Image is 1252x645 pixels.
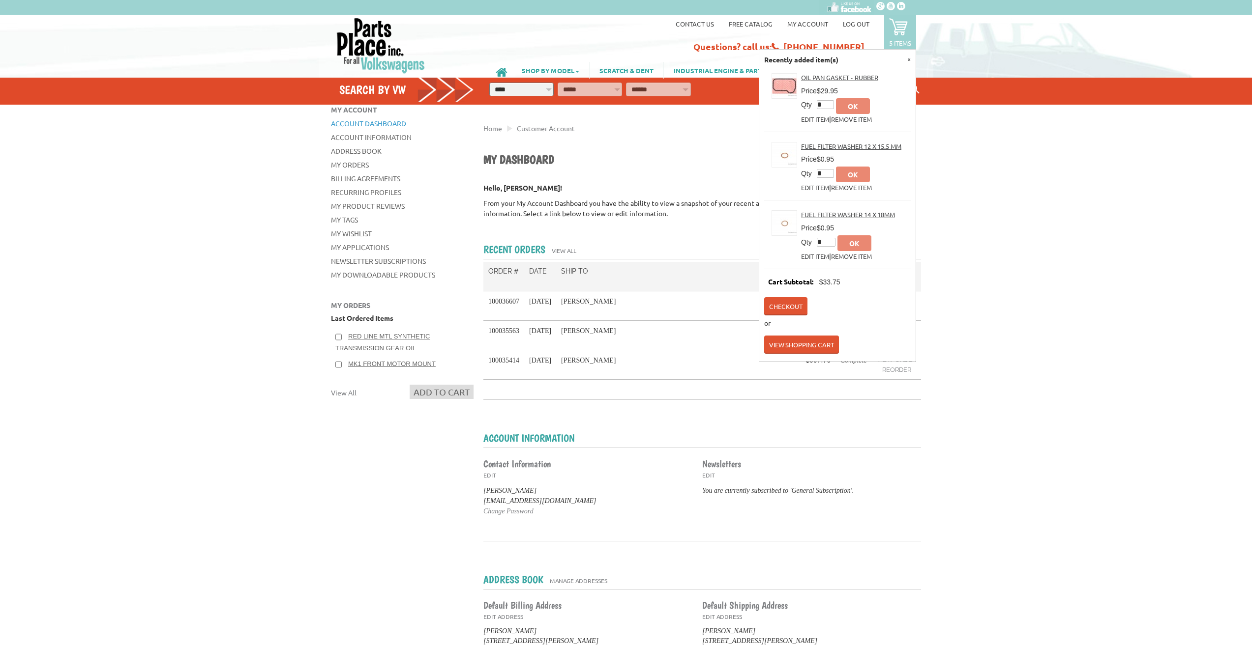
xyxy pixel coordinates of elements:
[336,17,426,74] img: Parts Place Inc!
[483,471,496,479] a: Edit
[414,387,470,397] span: Add to Cart
[764,55,911,65] p: Recently added item(s)
[772,73,797,99] a: Oil Pan Gasket - Rubber
[556,291,801,321] td: [PERSON_NAME]
[877,365,916,375] a: Reorder
[817,87,838,95] span: $29.95
[831,115,872,123] a: Remove Item
[547,242,581,259] a: View All
[331,385,357,401] a: View All
[556,350,801,380] td: [PERSON_NAME]
[590,62,663,79] a: SCRATCH & DENT
[529,327,551,335] span: [DATE]
[702,599,868,611] h3: Default Shipping Address
[331,105,377,114] span: My Account
[702,471,715,479] a: Edit
[801,73,878,82] a: Oil Pan Gasket - Rubber
[331,301,370,309] span: My Orders
[556,321,801,350] td: [PERSON_NAME]
[331,146,382,155] a: Address Book
[801,137,903,193] div: |
[483,507,534,515] a: Change Password
[772,211,797,235] img: Fuel Filter Washer 14 x 18mm
[801,165,817,182] th: Qty
[819,278,840,286] span: $33.75
[831,252,872,260] a: Remove Item
[483,198,921,219] p: From your My Account Dashboard you have the ability to view a snapshot of your recent account act...
[556,262,801,291] th: Ship To
[889,39,911,47] p: 5 items
[331,243,389,252] a: My Applications
[801,115,829,123] a: Edit item
[817,155,834,163] span: $0.95
[801,86,817,96] th: Price
[764,336,839,354] a: View Shopping Cart
[676,20,714,28] a: Contact us
[331,229,372,238] a: My Wishlist
[545,572,612,589] a: Manage Addresses
[664,62,775,79] a: INDUSTRIAL ENGINE & PARTS
[843,20,869,28] a: Log out
[772,74,797,98] img: Oil Pan Gasket - Rubber
[801,154,817,165] th: Price
[331,215,358,224] a: My Tags
[331,188,401,196] a: Recurring Profiles
[483,321,524,350] td: 100035563
[483,485,649,516] p: [PERSON_NAME] [EMAIL_ADDRESS][DOMAIN_NAME]
[410,385,474,399] button: Add to Cart
[529,298,551,305] span: [DATE]
[483,291,524,321] td: 100036607
[331,201,405,210] a: My Product Reviews
[801,223,817,233] th: Price
[331,256,426,265] a: Newsletter Subscriptions
[483,183,562,192] strong: Hello, [PERSON_NAME]!
[331,133,412,141] a: Account Information
[483,262,524,291] th: Order #
[483,350,524,380] td: 100035414
[483,124,502,133] a: Home
[764,318,911,328] li: or
[483,243,545,255] h2: Recent Orders
[512,62,589,79] a: SHOP BY MODEL
[884,15,916,53] a: 5 items
[529,357,551,364] span: [DATE]
[801,142,901,150] a: Fuel Filter Washer 12 x 15.5 mm
[907,55,911,63] a: ×
[517,124,575,133] a: Customer Account
[483,432,574,444] h2: Account Information
[348,360,436,367] a: MK1 Front Motor Mount
[331,160,369,169] a: My Orders
[801,205,911,261] div: |
[483,458,649,470] h3: Contact Information
[772,142,797,168] a: Fuel Filter Washer 12 x 15.5 mm
[483,573,543,586] h2: Address Book
[801,68,903,124] div: |
[702,485,868,496] p: You are currently subscribed to 'General Subscription'.
[483,152,921,168] h1: My Dashboard
[524,262,556,291] th: Date
[764,276,818,288] span: Cart Subtotal:
[331,270,435,279] a: My Downloadable Products
[787,20,828,28] a: My Account
[801,252,829,260] a: Edit item
[339,83,474,97] h4: Search by VW
[801,96,817,114] th: Qty
[764,297,807,315] a: Checkout
[801,183,829,192] a: Edit item
[702,458,868,470] h3: Newsletters
[335,333,430,352] a: Red Line MTL synthetic transmission gear oil
[702,613,742,620] a: Edit Address
[483,613,523,620] a: Edit Address
[801,233,817,251] th: Qty
[483,599,649,611] h3: Default Billing Address
[801,210,895,219] a: Fuel Filter Washer 14 x 18mm
[331,119,406,128] a: Account Dashboard
[729,20,773,28] a: Free Catalog
[817,224,834,232] span: $0.95
[331,313,474,323] p: Last Ordered Items
[772,142,797,167] img: Fuel Filter Washer 12 x 15.5 mm
[772,210,797,236] a: Fuel Filter Washer 14 x 18mm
